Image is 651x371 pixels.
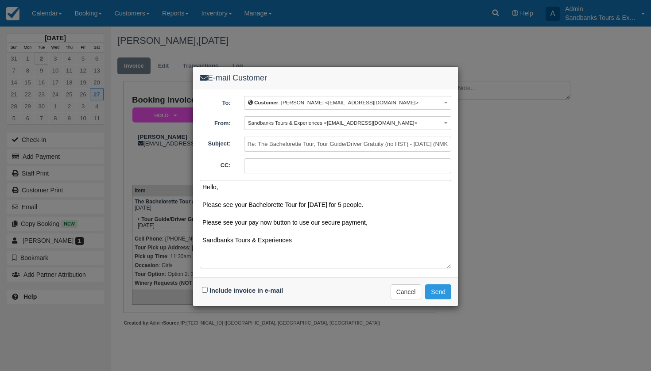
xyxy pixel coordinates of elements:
label: To: [193,96,237,107]
button: Customer: [PERSON_NAME] <[EMAIL_ADDRESS][DOMAIN_NAME]> [244,96,451,110]
label: Subject: [193,137,237,148]
button: Cancel [391,284,422,299]
label: Include invoice in e-mail [209,287,283,294]
button: Sandbanks Tours & Experiences <[EMAIL_ADDRESS][DOMAIN_NAME]> [244,116,451,130]
h4: E-mail Customer [200,73,451,83]
b: Customer [254,99,278,105]
button: Send [425,284,451,299]
label: CC: [193,158,237,170]
label: From: [193,116,237,128]
span: : [PERSON_NAME] <[EMAIL_ADDRESS][DOMAIN_NAME]> [248,99,418,105]
span: Sandbanks Tours & Experiences <[EMAIL_ADDRESS][DOMAIN_NAME]> [248,120,418,126]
